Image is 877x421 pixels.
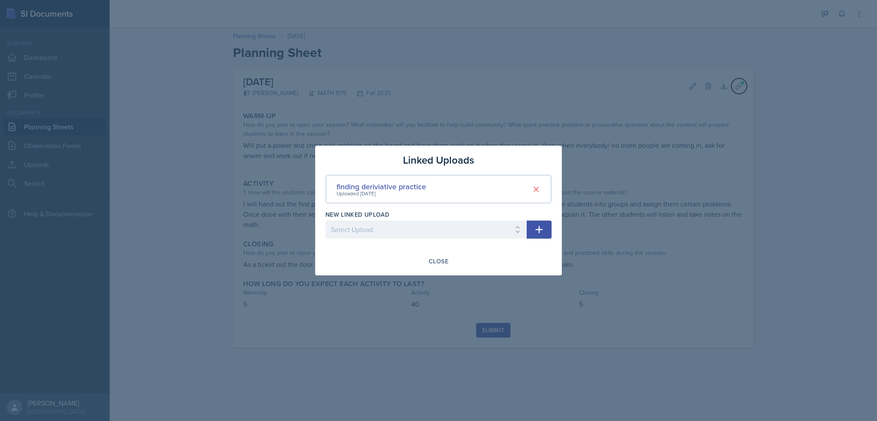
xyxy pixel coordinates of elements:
[423,254,454,269] button: Close
[337,190,426,197] div: Uploaded [DATE]
[429,258,448,265] div: Close
[337,181,426,192] div: finding deriviative practice
[325,210,389,219] label: New Linked Upload
[403,152,474,168] h3: Linked Uploads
